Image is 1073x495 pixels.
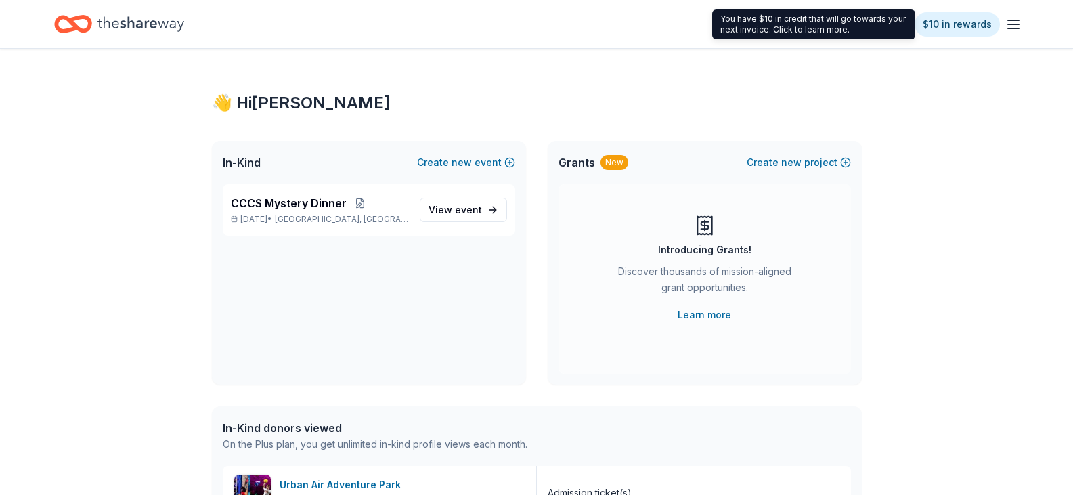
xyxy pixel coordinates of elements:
[417,154,515,171] button: Createnewevent
[231,195,347,211] span: CCCS Mystery Dinner
[712,9,915,39] div: You have $10 in credit that will go towards your next invoice. Click to learn more.
[223,436,527,452] div: On the Plus plan, you get unlimited in-kind profile views each month.
[420,198,507,222] a: View event
[915,12,1000,37] a: $10 in rewards
[658,242,751,258] div: Introducing Grants!
[223,154,261,171] span: In-Kind
[223,420,527,436] div: In-Kind donors viewed
[212,92,862,114] div: 👋 Hi [PERSON_NAME]
[455,204,482,215] span: event
[54,8,184,40] a: Home
[781,154,802,171] span: new
[678,307,731,323] a: Learn more
[747,154,851,171] button: Createnewproject
[231,214,409,225] p: [DATE] •
[613,263,797,301] div: Discover thousands of mission-aligned grant opportunities.
[280,477,406,493] div: Urban Air Adventure Park
[275,214,408,225] span: [GEOGRAPHIC_DATA], [GEOGRAPHIC_DATA]
[452,154,472,171] span: new
[559,154,595,171] span: Grants
[600,155,628,170] div: New
[429,202,482,218] span: View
